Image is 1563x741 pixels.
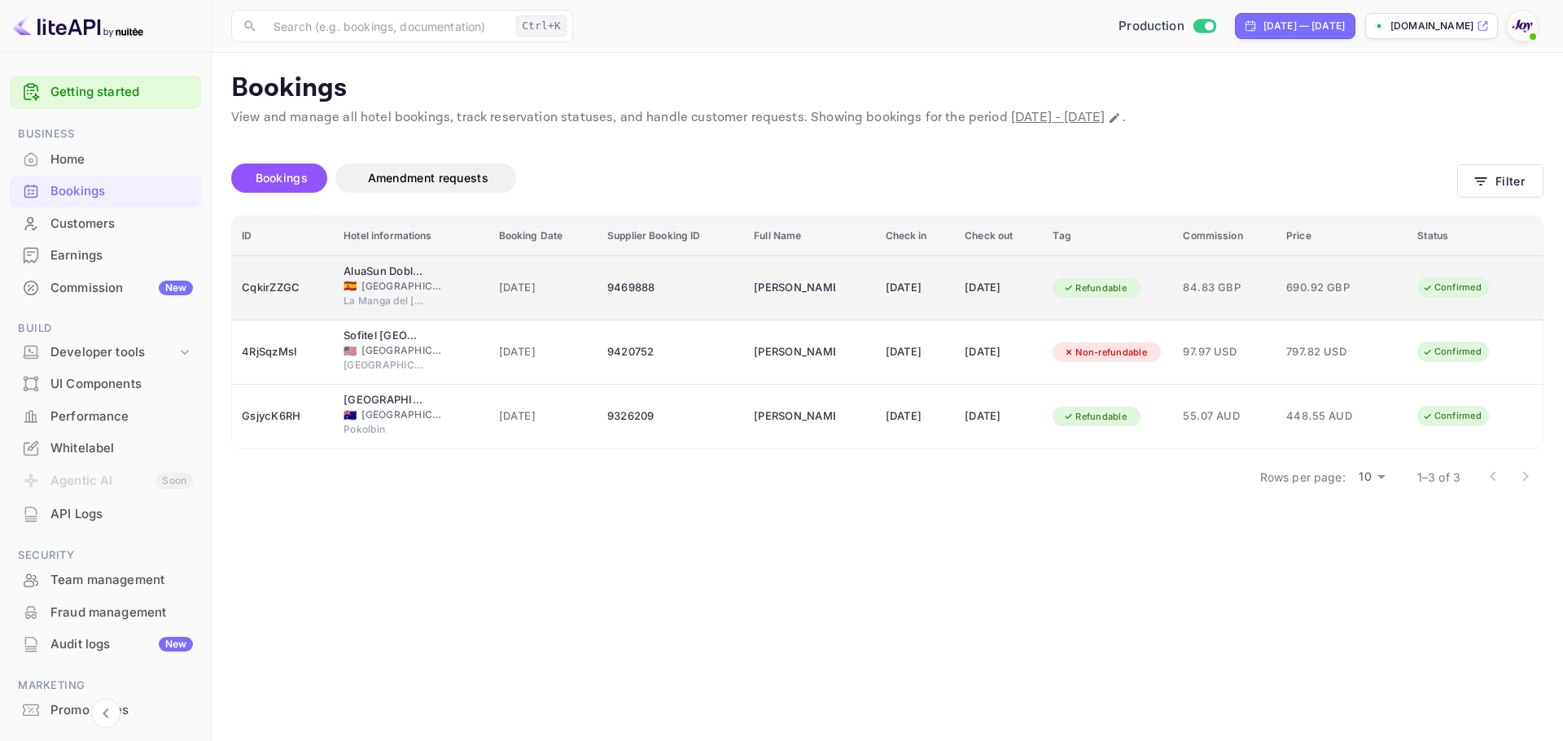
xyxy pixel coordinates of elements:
a: Fraud management [10,597,201,627]
th: Price [1276,216,1408,256]
img: With Joy [1509,13,1535,39]
a: API Logs [10,499,201,529]
div: Developer tools [10,338,201,367]
div: Matthew Corcoran [754,339,835,365]
span: 97.97 USD [1183,343,1267,361]
div: [DATE] [886,403,946,429]
div: Earnings [50,246,193,265]
div: Fraud management [10,597,201,629]
div: Non-refundable [1053,342,1158,363]
div: Developer tools [50,343,177,362]
a: Customers [10,208,201,238]
div: UI Components [50,375,193,394]
div: Sofitel Philadelphia at Rittenhouse Square [344,328,425,344]
span: [GEOGRAPHIC_DATA] [361,279,443,294]
div: Charmaine Corcoran [754,403,835,429]
div: Switch to Sandbox mode [1112,17,1222,36]
th: ID [232,216,334,256]
input: Search (e.g. bookings, documentation) [264,10,510,42]
div: Audit logsNew [10,629,201,660]
span: [GEOGRAPHIC_DATA] [361,343,443,358]
span: Security [10,547,201,564]
button: Filter [1457,164,1543,198]
a: Whitelabel [10,433,201,463]
div: Refundable [1053,407,1137,427]
th: Full Name [744,216,875,256]
div: 4RjSqzMsI [242,339,324,365]
th: Hotel informations [334,216,488,256]
a: Earnings [10,240,201,270]
div: [DATE] [965,275,1033,301]
div: 9326209 [607,403,734,429]
a: Getting started [50,83,193,102]
span: Production [1119,17,1184,36]
p: Rows per page: [1260,469,1346,486]
div: Bookings [10,176,201,207]
div: Promo codes [50,701,193,720]
span: Amendment requests [368,171,488,185]
p: [DOMAIN_NAME] [1390,19,1473,33]
p: View and manage all hotel bookings, track reservation statuses, and handle customer requests. Sho... [231,108,1543,128]
div: Confirmed [1412,342,1492,362]
div: Whitelabel [10,433,201,464]
a: Promo codes [10,695,201,725]
span: 84.83 GBP [1183,279,1267,297]
span: 690.92 GBP [1286,279,1368,297]
div: Performance [50,408,193,426]
a: Bookings [10,176,201,206]
img: LiteAPI logo [13,13,143,39]
span: [DATE] - [DATE] [1011,109,1105,126]
span: Build [10,320,201,338]
span: La Manga del [GEOGRAPHIC_DATA] [344,294,425,308]
span: Bookings [256,171,308,185]
div: Fraud management [50,604,193,622]
div: Customers [10,208,201,240]
a: Performance [10,401,201,431]
div: [DATE] [965,339,1033,365]
span: Spain [344,281,357,291]
div: Confirmed [1412,277,1492,298]
button: Collapse navigation [91,699,120,728]
div: Earnings [10,240,201,272]
div: Whitelabel [50,439,193,458]
div: New [159,637,193,652]
span: Marketing [10,677,201,695]
span: 797.82 USD [1286,343,1368,361]
div: Commission [50,279,193,298]
button: Change date range [1106,110,1123,126]
div: Confirmed [1412,406,1492,426]
div: GsjycK6RH [242,403,324,429]
span: [DATE] [499,408,588,425]
span: [GEOGRAPHIC_DATA] [344,358,425,373]
table: booking table [232,216,1543,449]
div: 9469888 [607,275,734,301]
a: UI Components [10,368,201,399]
a: Team management [10,564,201,595]
th: Check out [955,216,1043,256]
div: [DATE] [886,339,946,365]
div: H Boutique Hotel [344,392,425,408]
div: Getting started [10,76,201,109]
span: 448.55 AUD [1286,408,1368,425]
span: Business [10,125,201,143]
span: Australia [344,410,357,421]
div: Charlene Corcoran [754,275,835,301]
th: Check in [876,216,956,256]
div: Home [50,150,193,169]
div: Team management [50,571,193,590]
div: API Logs [50,505,193,524]
div: API Logs [10,499,201,530]
a: Home [10,144,201,174]
div: Audit logs [50,635,193,654]
div: CqkirZZGC [242,275,324,301]
span: United States of America [344,346,357,356]
span: [DATE] [499,279,588,297]
span: [GEOGRAPHIC_DATA] [361,408,443,422]
p: 1–3 of 3 [1417,469,1460,486]
th: Supplier Booking ID [598,216,744,256]
th: Status [1408,216,1543,256]
th: Commission [1173,216,1276,256]
div: Team management [10,564,201,596]
div: 9420752 [607,339,734,365]
p: Bookings [231,72,1543,105]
